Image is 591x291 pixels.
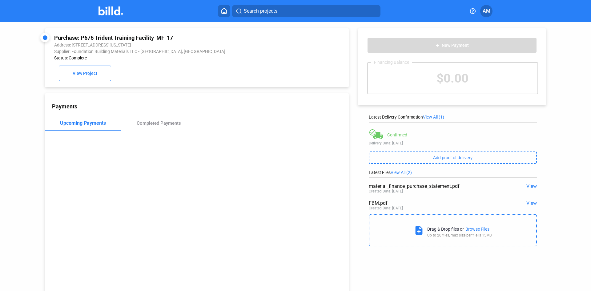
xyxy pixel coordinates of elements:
[371,60,412,65] div: Financing Balance
[369,152,537,164] button: Add proof of delivery
[480,5,492,17] button: AM
[52,103,349,110] div: Payments
[433,155,472,160] span: Add proof of delivery
[369,200,503,206] div: FBM.pdf
[391,170,412,175] span: View All (2)
[387,132,407,137] div: Confirmed
[442,43,469,48] span: New Payment
[60,120,106,126] div: Upcoming Payments
[435,43,440,48] mat-icon: add
[369,141,537,145] div: Delivery Date: [DATE]
[54,34,282,41] div: Purchase: P676 Trident Training Facility_MF_17
[54,49,282,54] div: Supplier: Foundation Building Materials LLC - [GEOGRAPHIC_DATA], [GEOGRAPHIC_DATA]
[465,227,491,232] div: Browse Files.
[369,183,503,189] div: material_finance_purchase_statement.pdf
[526,200,537,206] span: View
[137,120,181,126] div: Completed Payments
[369,206,403,210] div: Created Date: [DATE]
[54,42,282,47] div: Address: [STREET_ADDRESS][US_STATE]
[367,38,537,53] button: New Payment
[59,66,111,81] button: View Project
[54,55,282,60] div: Status: Complete
[368,63,537,94] div: $0.00
[73,71,97,76] span: View Project
[526,183,537,189] span: View
[369,115,537,119] div: Latest Delivery Confirmation
[483,7,490,15] span: AM
[427,233,492,237] div: Up to 20 files, max size per file is 15MB
[232,5,380,17] button: Search projects
[244,7,277,15] span: Search projects
[414,225,424,236] mat-icon: note_add
[423,115,444,119] span: View All (1)
[369,189,403,193] div: Created Date: [DATE]
[98,6,123,15] img: Billd Company Logo
[369,170,537,175] div: Latest Files
[427,227,464,232] div: Drag & Drop files or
